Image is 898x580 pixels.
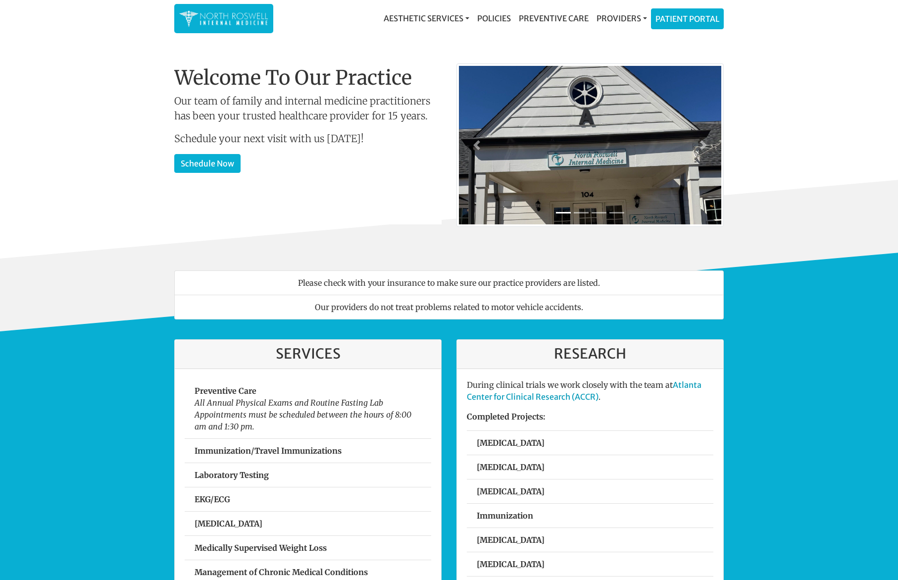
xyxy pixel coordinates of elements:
a: Atlanta Center for Clinical Research (ACCR) [467,380,701,402]
li: Our providers do not treat problems related to motor vehicle accidents. [174,295,724,319]
strong: Management of Chronic Medical Conditions [195,567,368,577]
h3: Research [467,346,713,363]
li: Please check with your insurance to make sure our practice providers are listed. [174,270,724,295]
p: During clinical trials we work closely with the team at . [467,379,713,403]
strong: Immunization/Travel Immunizations [195,446,342,456]
img: North Roswell Internal Medicine [179,9,268,28]
a: Patient Portal [651,9,723,29]
h3: Services [185,346,431,363]
strong: [MEDICAL_DATA] [477,486,545,496]
strong: EKG/ECG [195,494,230,504]
a: Providers [593,8,651,28]
strong: [MEDICAL_DATA] [477,462,545,472]
strong: Immunization [477,511,533,521]
a: Schedule Now [174,154,241,173]
em: All Annual Physical Exams and Routine Fasting Lab Appointments must be scheduled between the hour... [195,398,411,431]
p: Schedule your next visit with us [DATE]! [174,131,442,146]
strong: [MEDICAL_DATA] [477,535,545,545]
p: Our team of family and internal medicine practitioners has been your trusted healthcare provider ... [174,94,442,123]
strong: Completed Projects: [467,412,546,422]
a: Policies [473,8,515,28]
strong: Laboratory Testing [195,470,269,480]
a: Preventive Care [515,8,593,28]
strong: Preventive Care [195,386,256,396]
strong: [MEDICAL_DATA] [477,438,545,448]
a: Aesthetic Services [380,8,473,28]
strong: Medically Supervised Weight Loss [195,543,327,553]
h1: Welcome To Our Practice [174,66,442,90]
strong: [MEDICAL_DATA] [195,519,262,528]
strong: [MEDICAL_DATA] [477,559,545,569]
